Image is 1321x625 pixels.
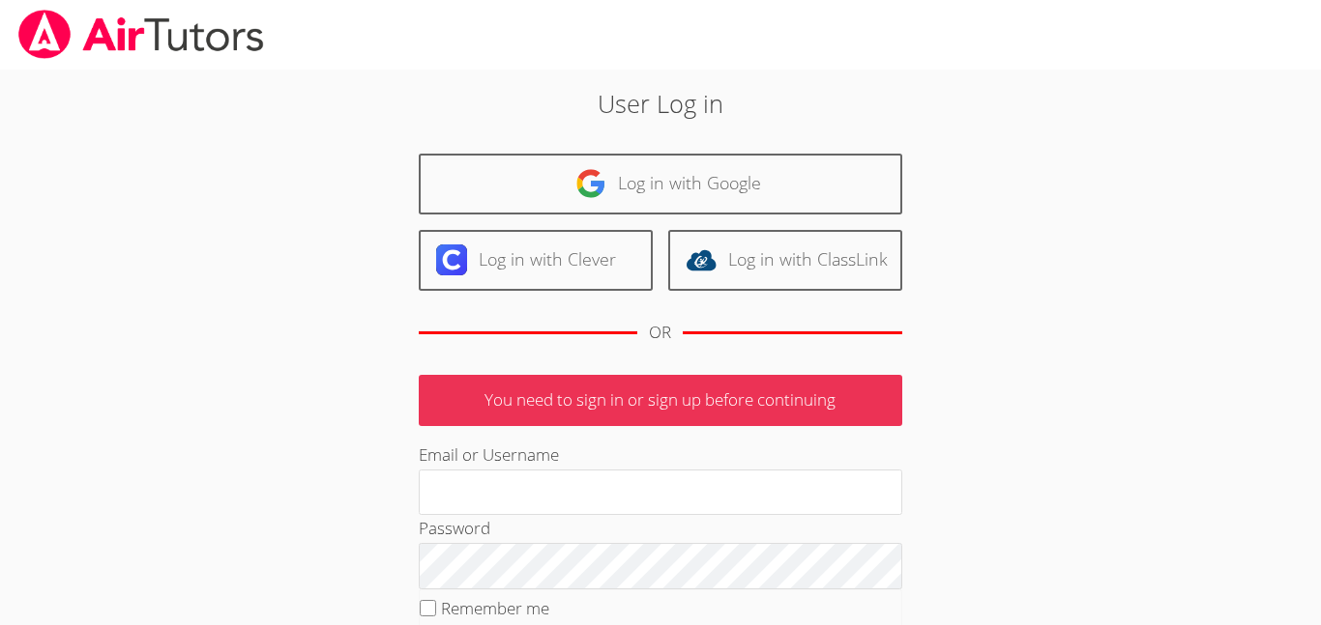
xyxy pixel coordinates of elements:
a: Log in with Clever [419,230,653,291]
h2: User Log in [304,85,1017,122]
label: Remember me [441,597,549,619]
img: classlink-logo-d6bb404cc1216ec64c9a2012d9dc4662098be43eaf13dc465df04b49fa7ab582.svg [686,244,717,275]
img: google-logo-50288ca7cdecda66e5e0955fdab243c47b7ad437acaf1139b6f446037453330a.svg [575,168,606,199]
label: Password [419,517,490,539]
p: You need to sign in or sign up before continuing [419,375,902,426]
a: Log in with ClassLink [668,230,902,291]
img: clever-logo-6eab21bc6e7a338710f1a6ff85c0baf02591cd810cc4098c63d3a4b26e2feb20.svg [436,244,467,275]
a: Log in with Google [419,154,902,214]
img: airtutors_banner-c4298cdbf04f3fff15de1276eac7730deb9818008684d7c2e4769d2f7ddbe033.png [16,10,266,59]
label: Email or Username [419,443,559,466]
div: OR [649,319,671,347]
